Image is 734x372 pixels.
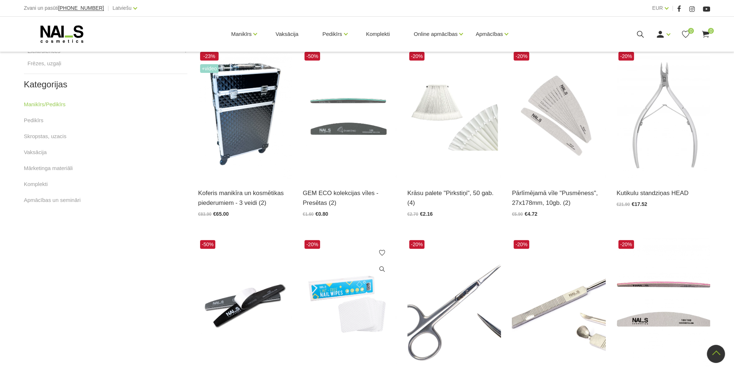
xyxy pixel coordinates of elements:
span: €21.90 [617,202,630,207]
span: | [672,4,673,13]
img: Pūku neatstājošas vates.Baltas 5x5cm kastītē.Saturs:500 gb... [303,238,397,367]
a: 0 [701,30,710,39]
span: -20% [514,52,529,61]
a: Komplekti [24,180,48,189]
h2: Kategorijas [24,80,187,89]
div: Zvani un pasūti [24,4,104,13]
a: Manikīrs/Pedikīrs [24,100,66,109]
img: Ilgi kalpojoša nagu kopšanas vīle 100/180 griti. Paredzēta dabīgā naga, gēla vai akrila apstrādei... [617,238,710,367]
a: GEM ECO kolekcijas vīles - Presētas (2) [303,188,397,208]
span: -20% [618,240,634,249]
a: 0 [681,30,690,39]
a: Manikīrs [231,20,252,49]
a: EUR [652,4,663,12]
a: Frēzes, uzgaļi [28,59,61,68]
a: Koferis manikīra un kosmētikas piederumiem - 3 veidi (2) [198,188,292,208]
a: Pārlīmējamā vīle "Pusmēness", 27x178mm, 10gb. (2) [512,188,606,208]
span: +Video [200,64,219,73]
a: Latviešu [113,4,132,12]
span: 0 [688,28,694,34]
span: -20% [304,240,320,249]
img: PĀRLĪMĒJAMĀ VĪLE “PUSMĒNESS”Veidi:- “Pusmēness”, 27x178mm, 10gb. (100 (-1))- “Pusmēness”, 27x178m... [512,50,606,179]
a: Mārketinga materiāli [24,164,73,173]
a: Krāsu palete "Pirkstiņi", 50 gab. (4) [407,188,501,208]
img: Profesionāls Koferis manikīra un kosmētikas piederumiemPiejams dažādās krāsās:Melns, balts, zelta... [198,50,292,179]
span: -23% [200,52,219,61]
span: €0.80 [315,211,328,217]
a: Pedikīrs [24,116,43,125]
span: €5.90 [512,212,523,217]
img: Dažāda veida paletes toņu / dizainu prezentācijai... [407,50,501,179]
span: 0 [708,28,714,34]
a: Online apmācības [414,20,457,49]
a: Kutikulu standziņas HEAD [617,188,710,198]
span: -50% [200,240,216,249]
span: -20% [618,52,634,61]
a: Apmācības un semināri [24,196,81,204]
span: €1.60 [303,212,314,217]
span: -20% [409,52,425,61]
span: €2.16 [420,211,433,217]
span: €2.70 [407,212,418,217]
span: -50% [304,52,320,61]
a: Apmācības [476,20,503,49]
img: GEM kolekcijas vīles - Presētas:- 100/100 STR Emerald- 180/180 STR Saphire- 240/240 HM Green Core... [303,50,397,179]
span: -20% [409,240,425,249]
a: [PHONE_NUMBER] [58,5,104,11]
img: GEM kolekcijas pašlīmējoša taisnas formas vīles.Pusmēness vīļu veidi:- DIAMOND 100/100- RUBY 180/... [198,238,292,367]
span: €65.00 [213,211,229,217]
span: | [108,4,109,13]
img: Kutikulu standziņu raksturojumi:NY – 1 – 3 NY – 1 – 5 NY – 1 – 7Medicīnisks nerūsējošais tērauds ... [617,50,710,179]
a: Skropstas, uzacis [24,132,67,141]
a: Vaksācija [24,148,47,157]
a: Komplekti [360,17,396,51]
span: €17.52 [632,201,647,207]
span: €4.72 [524,211,537,217]
span: -20% [514,240,529,249]
a: Pedikīrs [322,20,342,49]
a: Vaksācija [270,17,304,51]
img: Nerūsējošā tērauda pušeris ērtai kutikulas atbīdīšanai.... [512,238,606,367]
span: €83.90 [198,212,212,217]
img: Nerūsējošā tērauda šķērītes kutikulas apgriešanai.Īpašības: šaurs taisns asmens, klasiska asmens ... [407,238,501,367]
